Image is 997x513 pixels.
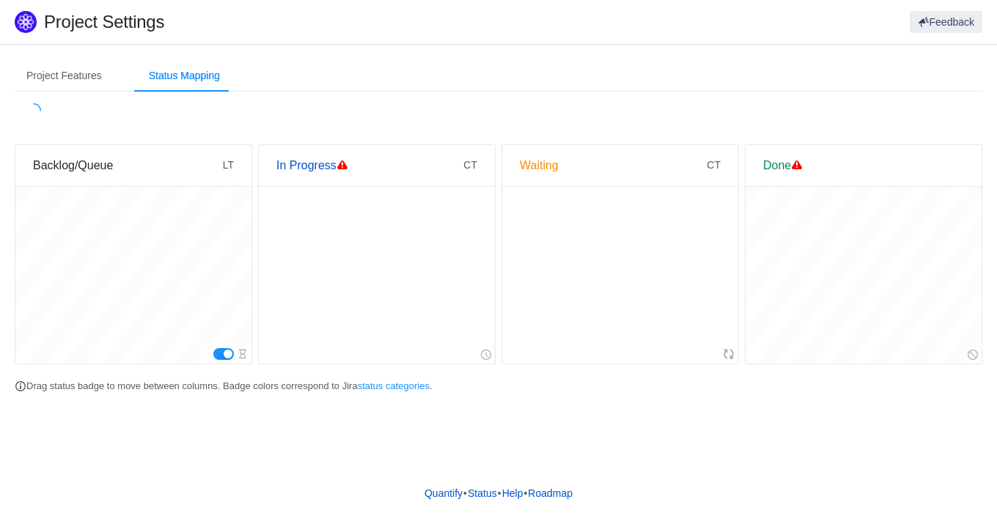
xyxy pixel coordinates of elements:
span: • [463,487,467,499]
div: Waiting [520,145,707,186]
a: status categories [358,380,430,391]
i: icon: loading [26,103,41,118]
i: icon: hourglass [238,349,248,359]
div: Backlog/Queue [33,145,223,186]
span: • [523,487,527,499]
span: CT [463,159,477,171]
span: • [498,487,501,499]
a: Roadmap [527,482,573,504]
div: Project Features [15,59,114,92]
a: Quantify [424,482,463,504]
div: Status Mapping [137,59,232,92]
span: CT [707,159,721,171]
p: Drag status badge to move between columns. Badge colors correspond to Jira . [15,379,982,394]
button: Feedback [910,11,982,33]
a: Status [467,482,498,504]
i: icon: stop [968,350,978,360]
span: LT [223,159,234,171]
i: icon: clock-circle [481,350,491,360]
h1: Project Settings [44,11,597,33]
img: Quantify [15,11,37,33]
div: In Progress [276,145,463,186]
div: Done [763,145,964,186]
a: Help [501,482,524,504]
